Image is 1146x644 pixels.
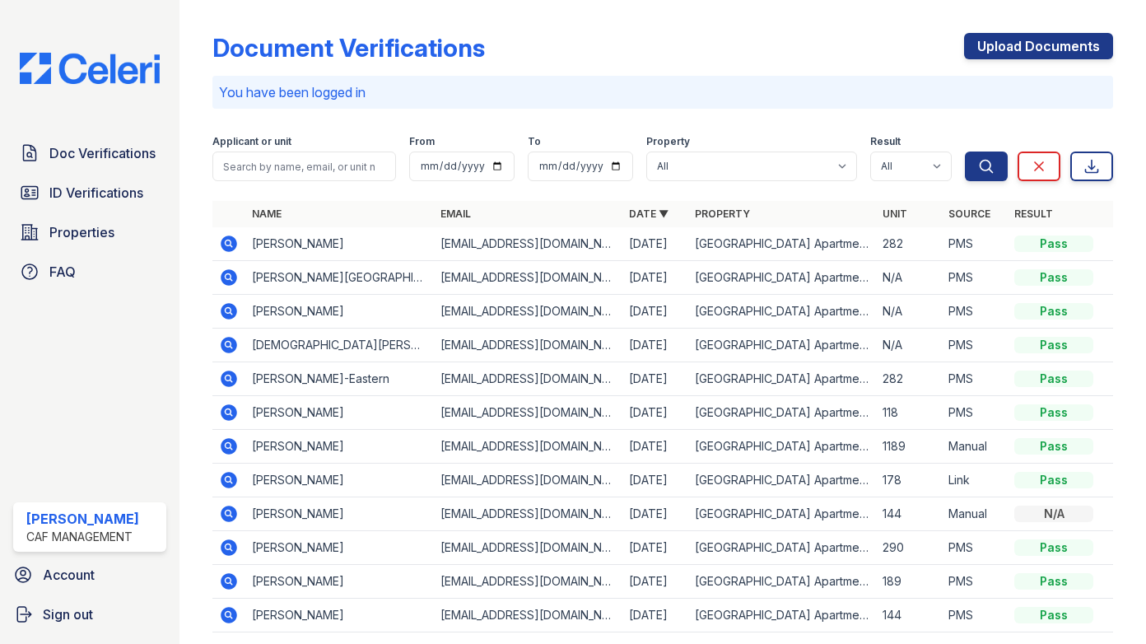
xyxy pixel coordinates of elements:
td: [DATE] [622,295,688,329]
td: [EMAIL_ADDRESS][DOMAIN_NAME] [434,396,622,430]
a: Source [948,208,990,220]
div: Pass [1014,573,1093,590]
td: PMS [942,565,1008,599]
td: 290 [876,531,942,565]
td: [EMAIL_ADDRESS][DOMAIN_NAME] [434,362,622,396]
td: [DATE] [622,531,688,565]
td: 144 [876,599,942,632]
a: Upload Documents [964,33,1113,59]
a: Email [440,208,471,220]
div: Pass [1014,438,1093,455]
div: Pass [1014,236,1093,252]
td: [EMAIL_ADDRESS][DOMAIN_NAME] [434,329,622,362]
td: [GEOGRAPHIC_DATA] Apartments [688,599,877,632]
td: [GEOGRAPHIC_DATA] Apartments [688,329,877,362]
td: PMS [942,531,1008,565]
td: [DATE] [622,362,688,396]
td: N/A [876,261,942,295]
td: [DATE] [622,464,688,497]
td: PMS [942,599,1008,632]
td: [DATE] [622,329,688,362]
td: PMS [942,396,1008,430]
td: Link [942,464,1008,497]
td: [GEOGRAPHIC_DATA] Apartments [688,396,877,430]
td: PMS [942,295,1008,329]
div: Pass [1014,303,1093,320]
td: [GEOGRAPHIC_DATA] Apartments [688,295,877,329]
td: 189 [876,565,942,599]
td: Manual [942,497,1008,531]
td: 282 [876,362,942,396]
td: [PERSON_NAME] [245,295,434,329]
td: [PERSON_NAME] [245,497,434,531]
td: [GEOGRAPHIC_DATA] Apartments [688,464,877,497]
div: Document Verifications [212,33,485,63]
td: [PERSON_NAME][GEOGRAPHIC_DATA] [245,261,434,295]
a: Date ▼ [629,208,668,220]
span: Account [43,565,95,585]
td: [DATE] [622,227,688,261]
div: Pass [1014,337,1093,353]
td: PMS [942,329,1008,362]
div: N/A [1014,506,1093,522]
span: Doc Verifications [49,143,156,163]
input: Search by name, email, or unit number [212,152,396,181]
span: FAQ [49,262,76,282]
div: Pass [1014,404,1093,421]
td: 144 [876,497,942,531]
td: [GEOGRAPHIC_DATA] Apartments [688,497,877,531]
td: 282 [876,227,942,261]
a: Unit [883,208,907,220]
td: [EMAIL_ADDRESS][DOMAIN_NAME] [434,531,622,565]
p: You have been logged in [219,82,1106,102]
td: 118 [876,396,942,430]
td: PMS [942,261,1008,295]
td: [DEMOGRAPHIC_DATA][PERSON_NAME] [245,329,434,362]
span: Properties [49,222,114,242]
label: From [409,135,435,148]
div: Pass [1014,371,1093,387]
div: Pass [1014,539,1093,556]
a: Property [695,208,750,220]
td: N/A [876,329,942,362]
a: ID Verifications [13,176,166,209]
label: To [528,135,541,148]
td: [DATE] [622,599,688,632]
td: [EMAIL_ADDRESS][DOMAIN_NAME] [434,599,622,632]
td: [EMAIL_ADDRESS][DOMAIN_NAME] [434,464,622,497]
label: Result [870,135,901,148]
div: CAF Management [26,529,139,545]
td: [DATE] [622,261,688,295]
label: Applicant or unit [212,135,291,148]
td: [EMAIL_ADDRESS][DOMAIN_NAME] [434,430,622,464]
label: Property [646,135,690,148]
div: Pass [1014,269,1093,286]
td: N/A [876,295,942,329]
td: [DATE] [622,396,688,430]
td: [EMAIL_ADDRESS][DOMAIN_NAME] [434,565,622,599]
td: [PERSON_NAME] [245,464,434,497]
td: [EMAIL_ADDRESS][DOMAIN_NAME] [434,227,622,261]
td: PMS [942,362,1008,396]
a: FAQ [13,255,166,288]
td: Manual [942,430,1008,464]
td: [GEOGRAPHIC_DATA] Apartments [688,362,877,396]
a: Name [252,208,282,220]
td: [GEOGRAPHIC_DATA] Apartments [688,261,877,295]
div: Pass [1014,607,1093,623]
td: [EMAIL_ADDRESS][DOMAIN_NAME] [434,261,622,295]
td: [PERSON_NAME] [245,531,434,565]
span: Sign out [43,604,93,624]
td: [PERSON_NAME]-Eastern [245,362,434,396]
div: [PERSON_NAME] [26,509,139,529]
a: Result [1014,208,1053,220]
td: [DATE] [622,497,688,531]
td: [DATE] [622,565,688,599]
td: [GEOGRAPHIC_DATA] Apartments [688,565,877,599]
td: [DATE] [622,430,688,464]
a: Account [7,558,173,591]
td: PMS [942,227,1008,261]
div: Pass [1014,472,1093,488]
a: Sign out [7,598,173,631]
